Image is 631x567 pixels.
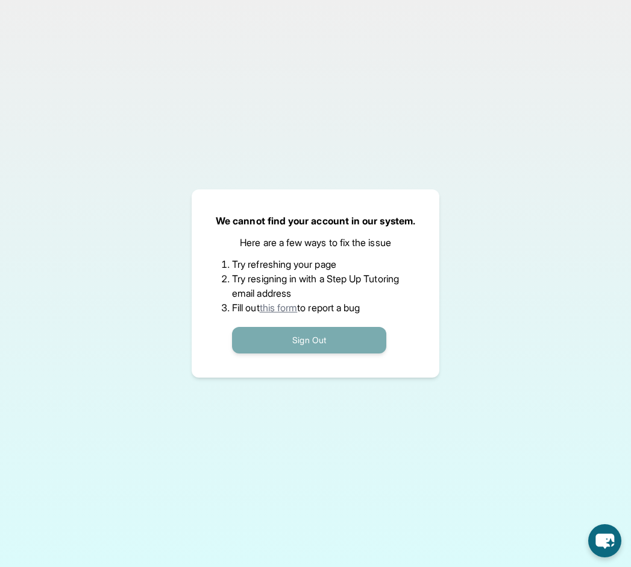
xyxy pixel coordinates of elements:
li: Try resigning in with a Step Up Tutoring email address [232,271,399,300]
a: Sign Out [232,334,386,346]
li: Fill out to report a bug [232,300,399,315]
p: We cannot find your account in our system. [216,214,415,228]
a: this form [260,302,298,314]
li: Try refreshing your page [232,257,399,271]
button: Sign Out [232,327,386,353]
p: Here are a few ways to fix the issue [240,235,391,250]
button: chat-button [588,524,621,557]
